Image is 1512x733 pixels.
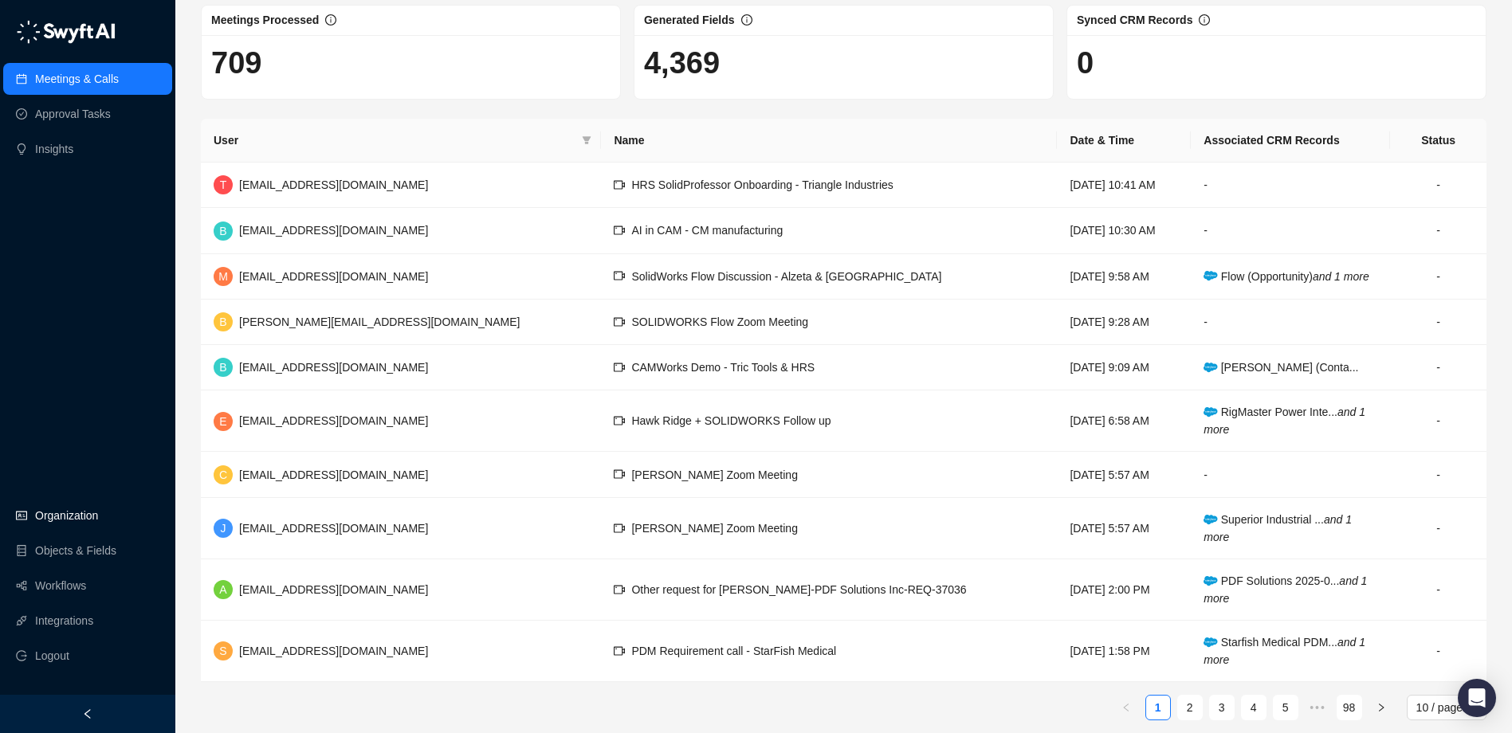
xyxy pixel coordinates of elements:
[614,316,625,327] span: video-camera
[1057,163,1191,208] td: [DATE] 10:41 AM
[221,519,226,537] span: J
[1177,695,1203,720] li: 2
[35,98,111,130] a: Approval Tasks
[1242,696,1266,719] a: 4
[1390,498,1486,559] td: -
[1407,695,1486,720] div: Page Size
[1377,703,1386,712] span: right
[1305,695,1330,720] span: •••
[1057,559,1191,621] td: [DATE] 2:00 PM
[614,584,625,595] span: video-camera
[1121,703,1131,712] span: left
[1191,119,1390,163] th: Associated CRM Records
[631,316,808,328] span: SOLIDWORKS Flow Zoom Meeting
[1204,513,1352,543] i: and 1 more
[631,468,798,481] span: [PERSON_NAME] Zoom Meeting
[1057,345,1191,390] td: [DATE] 9:09 AM
[35,133,73,165] a: Insights
[220,176,227,194] span: T
[35,535,116,566] a: Objects & Fields
[218,268,228,285] span: M
[35,605,93,637] a: Integrations
[631,414,831,427] span: Hawk Ridge + SOLIDWORKS Follow up
[1337,695,1362,720] li: 98
[614,523,625,534] span: video-camera
[1077,45,1476,81] h1: 0
[614,362,625,373] span: video-camera
[1057,452,1191,497] td: [DATE] 5:57 AM
[1199,14,1210,25] span: info-circle
[1273,695,1298,720] li: 5
[1416,696,1477,719] span: 10 / page
[1313,270,1369,283] i: and 1 more
[35,63,119,95] a: Meetings & Calls
[1390,390,1486,452] td: -
[211,14,319,26] span: Meetings Processed
[631,224,783,237] span: AI in CAM - CM manufacturing
[1390,254,1486,300] td: -
[631,583,966,596] span: Other request for [PERSON_NAME]-PDF Solutions Inc-REQ-37036
[239,178,428,191] span: [EMAIL_ADDRESS][DOMAIN_NAME]
[1390,621,1486,682] td: -
[631,522,798,535] span: [PERSON_NAME] Zoom Meeting
[1145,695,1171,720] li: 1
[1204,361,1358,374] span: [PERSON_NAME] (Conta...
[239,414,428,427] span: [EMAIL_ADDRESS][DOMAIN_NAME]
[601,119,1057,163] th: Name
[614,270,625,281] span: video-camera
[325,14,336,25] span: info-circle
[219,222,226,240] span: B
[1390,208,1486,253] td: -
[614,179,625,190] span: video-camera
[631,645,836,657] span: PDM Requirement call - StarFish Medical
[239,224,428,237] span: [EMAIL_ADDRESS][DOMAIN_NAME]
[1390,452,1486,497] td: -
[614,468,625,480] span: video-camera
[214,131,575,149] span: User
[1204,513,1352,543] span: Superior Industrial ...
[1178,696,1202,719] a: 2
[1191,452,1390,497] td: -
[1146,696,1170,719] a: 1
[219,313,226,331] span: B
[1241,695,1267,720] li: 4
[1204,406,1365,436] span: RigMaster Power Inte...
[35,640,69,672] span: Logout
[579,128,595,152] span: filter
[1210,696,1234,719] a: 3
[1369,695,1394,720] button: right
[1057,498,1191,559] td: [DATE] 5:57 AM
[1390,300,1486,345] td: -
[1057,254,1191,300] td: [DATE] 9:58 AM
[644,14,735,26] span: Generated Fields
[219,359,226,376] span: B
[211,45,611,81] h1: 709
[219,466,227,484] span: C
[1337,696,1361,719] a: 98
[35,500,98,531] a: Organization
[1057,300,1191,345] td: [DATE] 9:28 AM
[1077,14,1192,26] span: Synced CRM Records
[16,650,27,661] span: logout
[1390,345,1486,390] td: -
[1113,695,1139,720] li: Previous Page
[1057,119,1191,163] th: Date & Time
[741,14,752,25] span: info-circle
[219,581,226,598] span: A
[1204,574,1367,605] i: and 1 more
[239,522,428,535] span: [EMAIL_ADDRESS][DOMAIN_NAME]
[644,45,1043,81] h1: 4,369
[1057,208,1191,253] td: [DATE] 10:30 AM
[614,225,625,236] span: video-camera
[1390,163,1486,208] td: -
[239,316,520,328] span: [PERSON_NAME][EMAIL_ADDRESS][DOMAIN_NAME]
[1204,636,1365,666] span: Starfish Medical PDM...
[219,413,226,430] span: E
[239,468,428,481] span: [EMAIL_ADDRESS][DOMAIN_NAME]
[35,570,86,602] a: Workflows
[631,270,941,283] span: SolidWorks Flow Discussion - Alzeta & [GEOGRAPHIC_DATA]
[614,645,625,657] span: video-camera
[1191,208,1390,253] td: -
[1209,695,1235,720] li: 3
[1305,695,1330,720] li: Next 5 Pages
